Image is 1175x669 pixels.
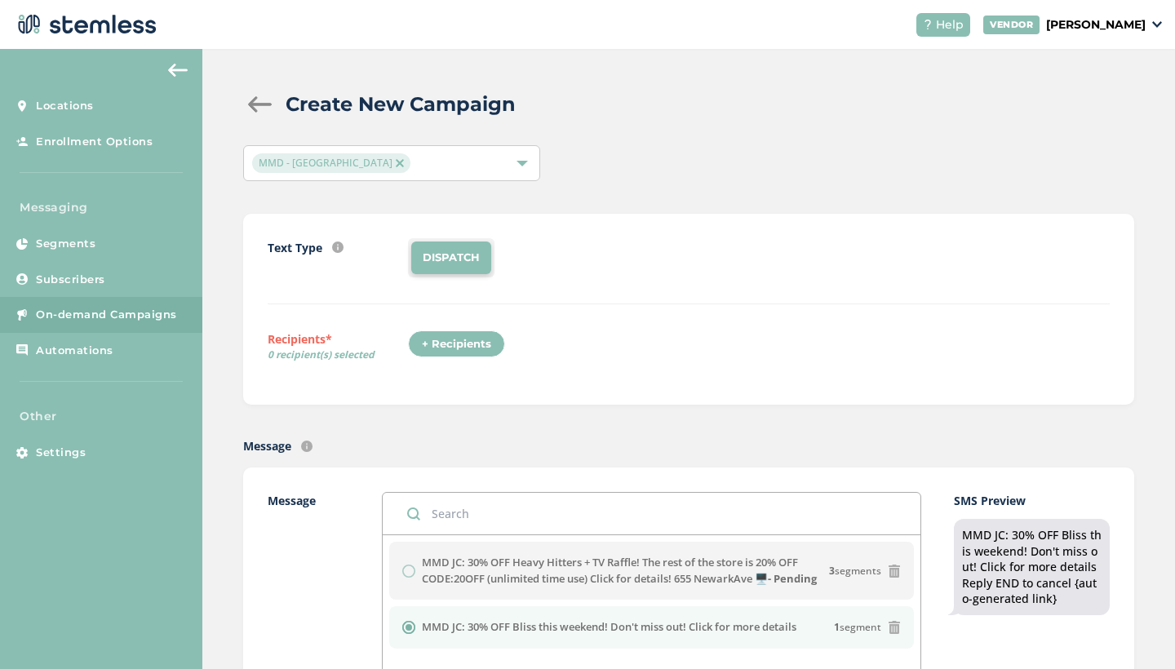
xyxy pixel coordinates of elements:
[268,330,408,368] label: Recipients*
[396,159,404,167] img: icon-close-accent-8a337256.svg
[422,555,828,587] label: MMD JC: 30% OFF Heavy Hitters + TV Raffle! The rest of the store is 20% OFF CODE:20OFF (unlimited...
[936,16,964,33] span: Help
[408,330,505,358] div: + Recipients
[332,241,344,253] img: icon-info-236977d2.svg
[36,236,95,252] span: Segments
[829,564,881,578] span: segments
[168,64,188,77] img: icon-arrow-back-accent-c549486e.svg
[834,620,840,634] strong: 1
[252,153,410,173] span: MMD - [GEOGRAPHIC_DATA]
[983,16,1040,34] div: VENDOR
[268,348,408,362] span: 0 recipient(s) selected
[923,20,933,29] img: icon-help-white-03924b79.svg
[36,98,94,114] span: Locations
[954,492,1110,509] label: SMS Preview
[1046,16,1146,33] p: [PERSON_NAME]
[268,239,322,256] label: Text Type
[962,527,1102,607] div: MMD JC: 30% OFF Bliss this weekend! Don't miss out! Click for more details Reply END to cancel {a...
[834,620,881,635] span: segment
[1152,21,1162,28] img: icon_down-arrow-small-66adaf34.svg
[301,441,313,452] img: icon-info-236977d2.svg
[422,619,796,636] label: MMD JC: 30% OFF Bliss this weekend! Don't miss out! Click for more details
[383,493,920,534] input: Search
[13,8,157,41] img: logo-dark-0685b13c.svg
[36,343,113,359] span: Automations
[1093,591,1175,669] iframe: Chat Widget
[36,307,177,323] span: On-demand Campaigns
[768,571,817,586] strong: - Pending
[411,241,491,274] li: DISPATCH
[286,90,516,119] h2: Create New Campaign
[829,564,835,578] strong: 3
[36,272,105,288] span: Subscribers
[36,134,153,150] span: Enrollment Options
[243,437,291,454] label: Message
[36,445,86,461] span: Settings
